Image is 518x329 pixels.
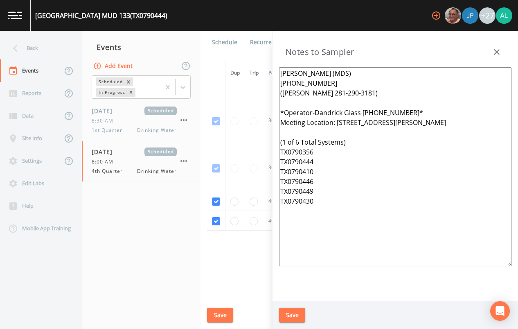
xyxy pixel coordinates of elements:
[249,31,283,54] a: Recurrence
[137,127,177,134] span: Drinking Water
[92,117,118,125] span: 8:30 AM
[211,31,239,54] a: Schedule
[137,168,177,175] span: Drinking Water
[92,168,128,175] span: 4th Quarter
[144,107,177,115] span: Scheduled
[264,191,291,211] td: 4Q2025
[225,61,245,86] th: Dup
[444,7,462,24] div: Mike Franklin
[35,11,167,20] div: [GEOGRAPHIC_DATA] MUD 133 (TX0790444)
[264,211,291,231] td: 4Q2025
[490,301,510,321] div: Open Intercom Messenger
[92,107,118,115] span: [DATE]
[92,147,118,156] span: [DATE]
[496,7,512,24] img: 30a13df2a12044f58df5f6b7fda61338
[96,77,124,86] div: Scheduled
[8,11,22,19] img: logo
[462,7,478,24] img: 41241ef155101aa6d92a04480b0d0000
[92,158,118,166] span: 8:00 AM
[264,61,291,86] th: Period
[286,45,354,59] h3: Notes to Sampler
[264,97,291,144] td: 3Q2025
[92,59,136,74] button: Add Event
[479,7,495,24] div: +27
[144,147,177,156] span: Scheduled
[82,141,200,182] a: [DATE]Scheduled8:00 AM4th QuarterDrinking Water
[96,88,126,97] div: In Progress
[245,61,264,86] th: Trip
[462,7,479,24] div: Joshua gere Paul
[207,308,233,323] button: Save
[279,308,305,323] button: Save
[82,37,200,57] div: Events
[82,100,200,141] a: [DATE]Scheduled8:30 AM1st QuarterDrinking Water
[264,144,291,191] td: 3Q2025
[126,88,135,97] div: Remove In Progress
[445,7,461,24] img: e2d790fa78825a4bb76dcb6ab311d44c
[92,127,127,134] span: 1st Quarter
[124,77,133,86] div: Remove Scheduled
[279,67,511,266] textarea: [PERSON_NAME] (MDS) [PHONE_NUMBER] ([PERSON_NAME] 281-290-3181) *Operator-Dandrick Glass [PHONE_N...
